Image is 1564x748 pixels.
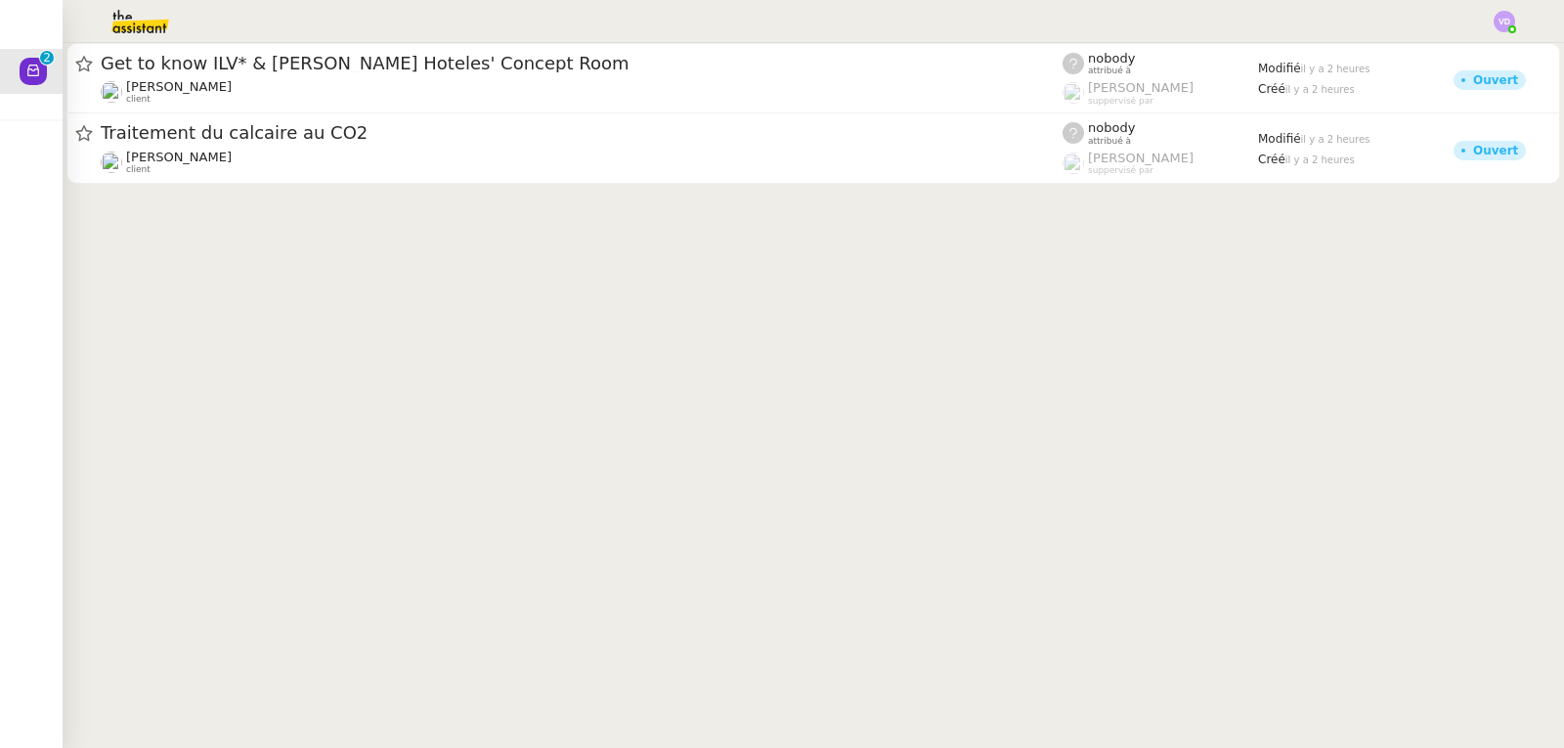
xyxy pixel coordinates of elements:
[101,55,1063,72] span: Get to know ILV* & [PERSON_NAME] Hoteles' Concept Room
[126,164,151,175] span: client
[126,94,151,105] span: client
[1088,66,1131,76] span: attribué à
[1258,62,1301,75] span: Modifié
[1301,134,1370,145] span: il y a 2 heures
[1088,151,1194,165] span: [PERSON_NAME]
[1063,120,1258,146] app-user-label: attribué à
[43,51,51,68] p: 2
[1285,84,1355,95] span: il y a 2 heures
[1088,120,1135,135] span: nobody
[1063,82,1084,104] img: users%2FyQfMwtYgTqhRP2YHWHmG2s2LYaD3%2Favatar%2Fprofile-pic.png
[1258,82,1285,96] span: Créé
[1258,132,1301,146] span: Modifié
[101,152,122,173] img: users%2FnSvcPnZyQ0RA1JfSOxSfyelNlJs1%2Favatar%2Fp1050537-640x427.jpg
[1088,136,1131,147] span: attribué à
[101,150,1063,175] app-user-detailed-label: client
[101,79,1063,105] app-user-detailed-label: client
[1063,151,1258,176] app-user-label: suppervisé par
[1088,165,1153,176] span: suppervisé par
[1473,74,1518,86] div: Ouvert
[1088,96,1153,107] span: suppervisé par
[126,79,232,94] span: [PERSON_NAME]
[1285,154,1355,165] span: il y a 2 heures
[1063,153,1084,174] img: users%2FyQfMwtYgTqhRP2YHWHmG2s2LYaD3%2Favatar%2Fprofile-pic.png
[126,150,232,164] span: [PERSON_NAME]
[1063,51,1258,76] app-user-label: attribué à
[1494,11,1515,32] img: svg
[1088,80,1194,95] span: [PERSON_NAME]
[1088,51,1135,66] span: nobody
[101,81,122,103] img: users%2FnSvcPnZyQ0RA1JfSOxSfyelNlJs1%2Favatar%2Fp1050537-640x427.jpg
[1063,80,1258,106] app-user-label: suppervisé par
[1473,145,1518,156] div: Ouvert
[40,51,54,65] nz-badge-sup: 2
[101,124,1063,142] span: Traitement du calcaire au CO2
[1258,153,1285,166] span: Créé
[1301,64,1370,74] span: il y a 2 heures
